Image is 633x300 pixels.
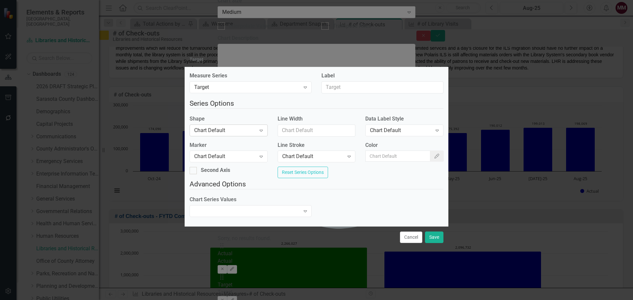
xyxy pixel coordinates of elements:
label: Color [365,142,443,149]
div: Target [194,84,300,91]
input: Chart Default [278,124,356,137]
button: Save [425,232,443,243]
legend: Advanced Options [190,179,443,189]
label: Shape [190,115,268,123]
div: Chart Default [370,126,432,134]
label: Data Label Style [365,115,443,123]
label: Label [321,72,443,80]
label: Line Stroke [278,142,356,149]
label: Marker [190,142,268,149]
div: Chart Default [194,153,256,160]
div: Target [190,57,203,62]
input: Target [321,81,443,94]
div: Chart Default [194,126,256,134]
button: Cancel [400,232,422,243]
input: Chart Default [365,150,431,162]
button: Reset Series Options [278,167,328,178]
label: Chart Series Values [190,196,312,204]
div: Chart Default [282,153,344,160]
legend: Series Options [190,98,443,109]
label: Measure Series [190,72,312,80]
label: Line Width [278,115,356,123]
div: Second Axis [201,167,230,174]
